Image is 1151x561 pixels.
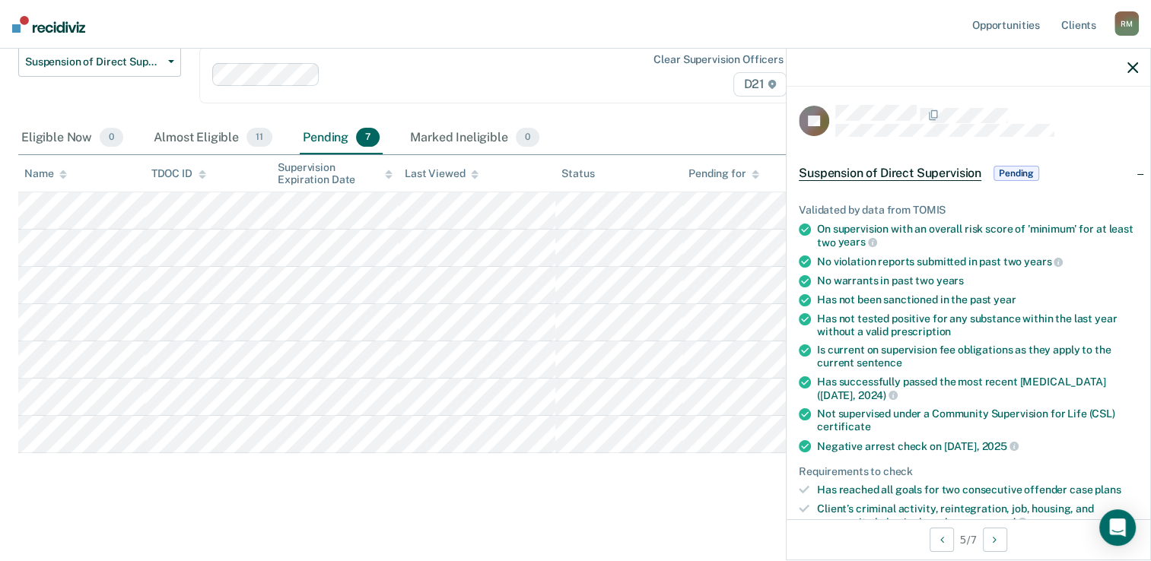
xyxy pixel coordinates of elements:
span: 2025 [981,440,1018,452]
button: Next Opportunity [983,528,1007,552]
span: sentence [857,357,902,369]
div: Last Viewed [405,167,479,180]
div: Supervision Expiration Date [278,161,393,187]
span: Pending [994,166,1039,181]
span: D21 [733,72,786,97]
span: years [1024,255,1063,268]
span: years [838,236,876,248]
div: Has successfully passed the most recent [MEDICAL_DATA] ([DATE], [817,376,1138,401]
div: Has not tested positive for any substance within the last year without a valid [817,312,1138,338]
span: 0 [516,128,539,147]
div: Marked Ineligible [407,122,542,155]
div: TDOC ID [151,167,206,180]
div: No warrants in past two [817,274,1138,287]
div: Open Intercom Messenger [1099,509,1136,546]
span: 11 [246,128,272,147]
div: Negative arrest check on [DATE], [817,439,1138,453]
div: Pending [300,122,383,155]
img: Recidiviz [12,16,85,33]
div: On supervision with an overall risk score of 'minimum' for at least two [817,223,1138,249]
span: certificate [817,420,870,433]
div: Requirements to check [799,465,1138,478]
div: 5 / 7 [787,519,1150,559]
div: Pending for [688,167,759,180]
span: year [994,293,1016,306]
div: Validated by data from TOMIS [799,204,1138,217]
span: prescription [891,325,951,338]
div: Has reached all goals for two consecutive offender case [817,483,1138,496]
div: Status [561,167,594,180]
div: Has not been sanctioned in the past [817,293,1138,306]
div: Client’s criminal activity, reintegration, job, housing, and community behavior have been [817,502,1138,528]
button: Previous Opportunity [930,528,954,552]
span: Suspension of Direct Supervision [25,55,162,68]
span: 0 [100,128,123,147]
span: assessed [971,516,1027,528]
div: Name [24,167,67,180]
div: Suspension of Direct SupervisionPending [787,149,1150,198]
div: Eligible Now [18,122,126,155]
span: years [936,274,964,287]
div: Is current on supervision fee obligations as they apply to the current [817,344,1138,369]
div: Not supervised under a Community Supervision for Life (CSL) [817,407,1138,433]
div: No violation reports submitted in past two [817,255,1138,268]
span: 7 [356,128,380,147]
div: Clear supervision officers [653,53,783,66]
span: 2024) [858,389,898,401]
span: Suspension of Direct Supervision [799,166,981,181]
div: Almost Eligible [151,122,275,155]
div: R M [1114,11,1139,36]
span: plans [1095,483,1121,496]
